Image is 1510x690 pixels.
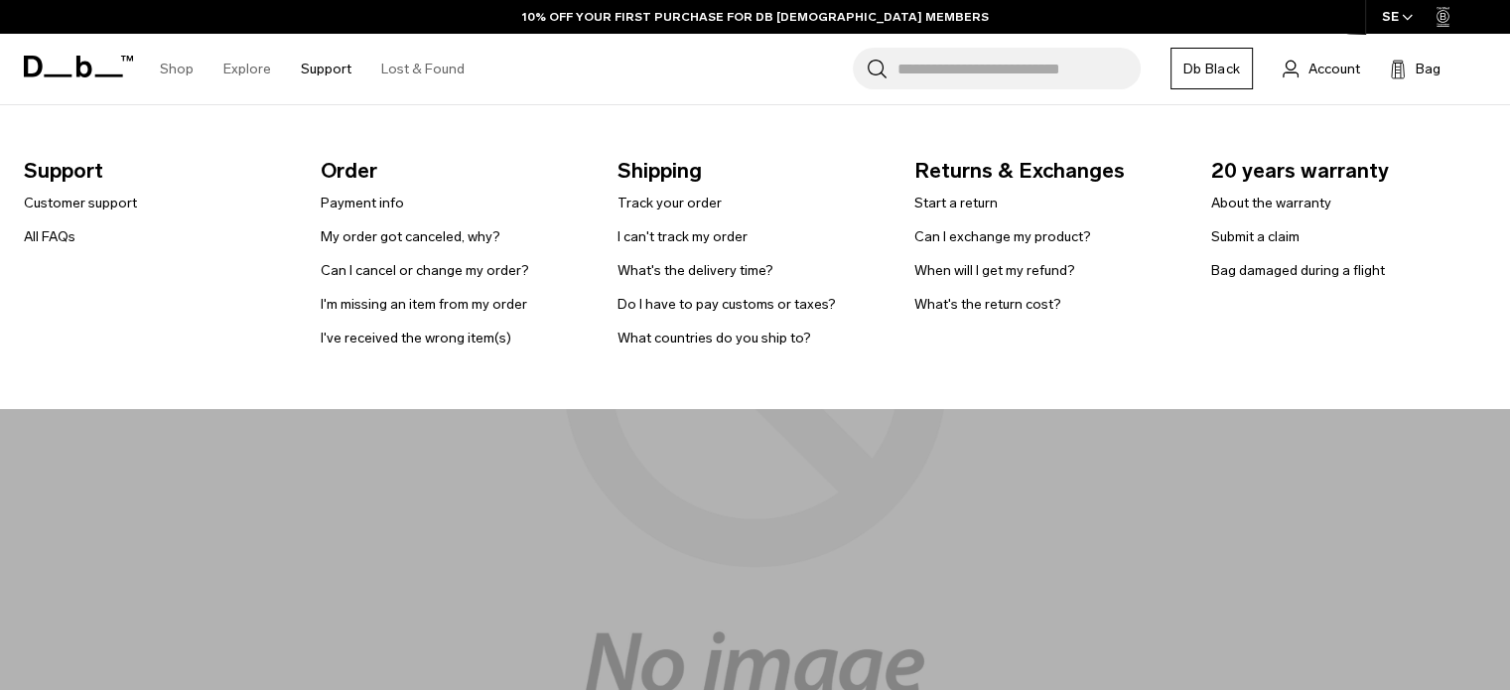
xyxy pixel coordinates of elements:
[914,155,1179,187] span: Returns & Exchanges
[160,34,194,104] a: Shop
[24,155,289,187] span: Support
[223,34,271,104] a: Explore
[1211,193,1331,213] a: About the warranty
[321,294,527,315] a: I'm missing an item from my order
[914,294,1061,315] a: What's the return cost?
[618,193,722,213] a: Track your order
[1211,260,1385,281] a: Bag damaged during a flight
[321,155,586,187] span: Order
[381,34,465,104] a: Lost & Found
[24,193,137,213] a: Customer support
[618,328,811,348] a: What countries do you ship to?
[914,226,1091,247] a: Can I exchange my product?
[321,193,404,213] a: Payment info
[618,226,748,247] a: I can't track my order
[1170,48,1253,89] a: Db Black
[321,260,529,281] a: Can I cancel or change my order?
[1211,155,1476,187] span: 20 years warranty
[321,328,511,348] a: I've received the wrong item(s)
[1390,57,1441,80] button: Bag
[301,34,351,104] a: Support
[618,294,836,315] a: Do I have to pay customs or taxes?
[1283,57,1360,80] a: Account
[914,260,1075,281] a: When will I get my refund?
[618,155,883,187] span: Shipping
[24,226,75,247] a: All FAQs
[1416,59,1441,79] span: Bag
[1211,226,1300,247] a: Submit a claim
[321,226,500,247] a: My order got canceled, why?
[914,193,998,213] a: Start a return
[145,34,480,104] nav: Main Navigation
[1308,59,1360,79] span: Account
[522,8,989,26] a: 10% OFF YOUR FIRST PURCHASE FOR DB [DEMOGRAPHIC_DATA] MEMBERS
[618,260,773,281] a: What's the delivery time?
